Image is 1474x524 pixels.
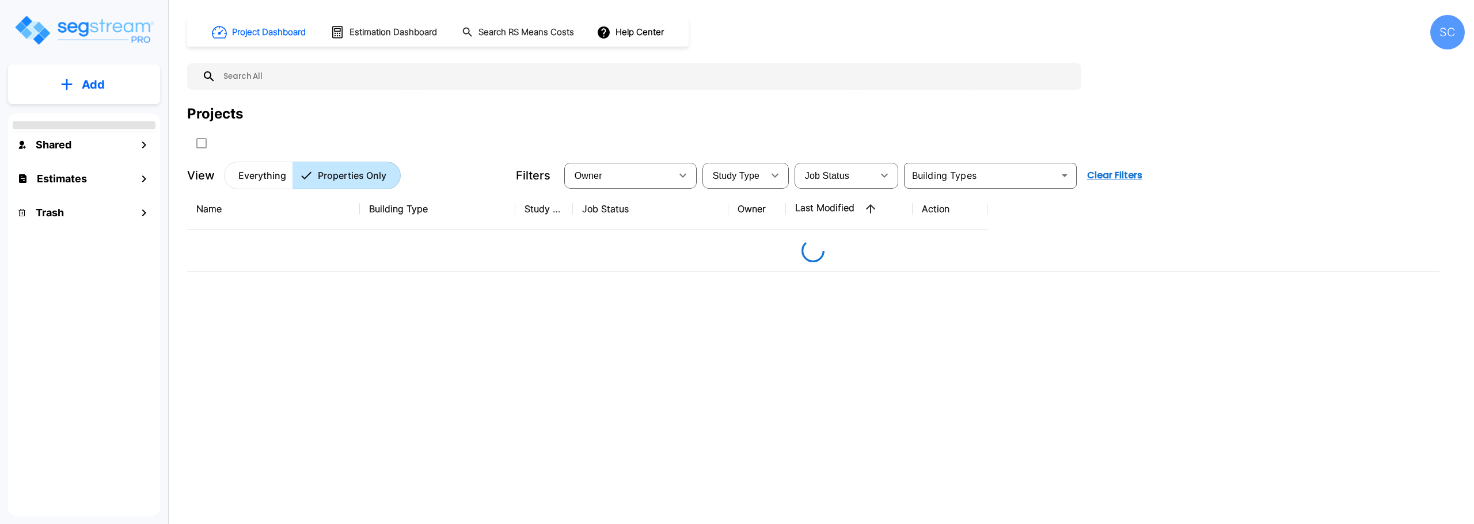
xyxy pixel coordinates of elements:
img: Logo [13,14,154,47]
span: Owner [575,171,602,181]
div: Select [705,159,763,192]
th: Building Type [360,188,515,230]
button: Open [1057,167,1073,183]
div: Platform [224,162,401,189]
h1: Search RS Means Costs [478,26,574,39]
th: Owner [728,188,786,230]
div: Select [797,159,873,192]
p: Everything [238,169,286,182]
button: Search RS Means Costs [457,21,580,44]
th: Last Modified [786,188,913,230]
p: Add [82,76,105,93]
th: Study Type [515,188,573,230]
button: SelectAll [190,132,213,155]
p: View [187,167,215,184]
button: Project Dashboard [207,20,312,45]
th: Job Status [573,188,728,230]
th: Action [913,188,987,230]
div: Projects [187,104,243,124]
button: Properties Only [292,162,401,189]
h1: Shared [36,137,71,152]
p: Filters [516,167,550,184]
p: Properties Only [318,169,386,182]
input: Search All [216,63,1076,90]
h1: Estimation Dashboard [349,26,437,39]
input: Building Types [907,167,1054,183]
button: Clear Filters [1082,164,1147,187]
span: Job Status [805,171,849,181]
button: Estimation Dashboard [326,20,443,44]
span: Study Type [713,171,759,181]
h1: Trash [36,205,64,220]
th: Name [187,188,360,230]
button: Everything [224,162,293,189]
div: SC [1430,15,1465,49]
button: Help Center [594,21,668,43]
div: Select [567,159,671,192]
h1: Project Dashboard [232,26,306,39]
h1: Estimates [37,171,87,186]
button: Add [8,68,160,101]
